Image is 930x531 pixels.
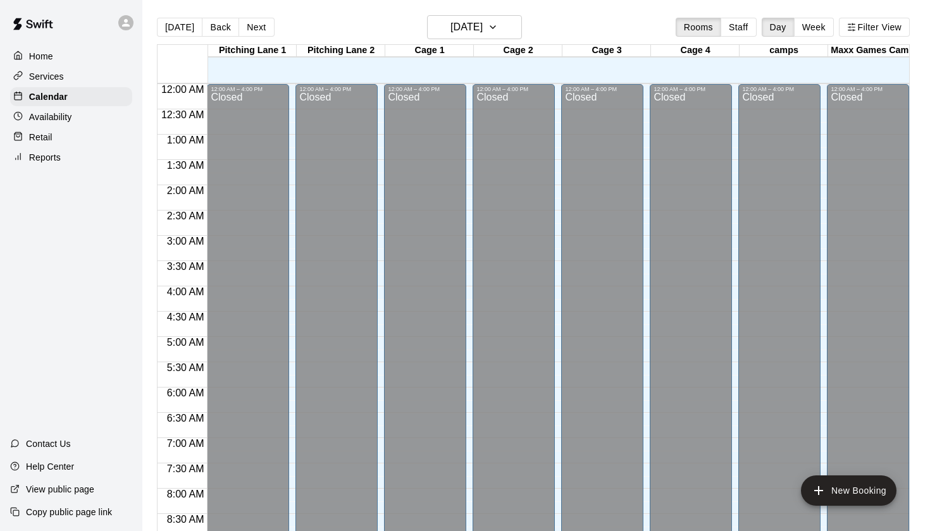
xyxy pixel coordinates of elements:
span: 7:30 AM [164,463,208,474]
div: Cage 3 [562,45,651,57]
span: 3:00 AM [164,236,208,247]
div: 12:00 AM – 4:00 PM [742,86,817,92]
div: Pitching Lane 1 [208,45,297,57]
span: 7:00 AM [164,438,208,449]
p: Home [29,50,53,63]
a: Retail [10,128,132,147]
div: Pitching Lane 2 [297,45,385,57]
div: 12:00 AM – 4:00 PM [299,86,374,92]
button: [DATE] [427,15,522,39]
div: Maxx Games Camp [828,45,917,57]
button: Week [794,18,834,37]
button: Rooms [676,18,721,37]
a: Services [10,67,132,86]
button: Next [239,18,274,37]
div: Cage 4 [651,45,740,57]
button: Day [762,18,795,37]
span: 1:30 AM [164,160,208,171]
div: Cage 1 [385,45,474,57]
span: 4:00 AM [164,286,208,297]
p: View public page [26,483,94,496]
p: Copy public page link [26,506,112,518]
span: 8:00 AM [164,489,208,499]
p: Contact Us [26,437,71,450]
span: 12:30 AM [158,109,208,120]
button: Staff [721,18,757,37]
p: Help Center [26,460,74,473]
p: Availability [29,111,72,123]
a: Home [10,47,132,66]
h6: [DATE] [450,18,483,36]
div: 12:00 AM – 4:00 PM [211,86,285,92]
span: 6:00 AM [164,388,208,398]
span: 8:30 AM [164,514,208,525]
p: Services [29,70,64,83]
span: 2:00 AM [164,185,208,196]
a: Reports [10,148,132,167]
a: Availability [10,107,132,126]
span: 5:00 AM [164,337,208,348]
div: camps [740,45,828,57]
span: 4:30 AM [164,312,208,322]
div: Cage 2 [474,45,562,57]
p: Reports [29,151,61,164]
button: Filter View [839,18,910,37]
span: 1:00 AM [164,135,208,145]
span: 2:30 AM [164,211,208,221]
div: 12:00 AM – 4:00 PM [476,86,551,92]
button: [DATE] [157,18,202,37]
div: 12:00 AM – 4:00 PM [831,86,905,92]
p: Retail [29,131,53,143]
div: 12:00 AM – 4:00 PM [388,86,462,92]
span: 6:30 AM [164,413,208,424]
a: Calendar [10,87,132,106]
div: 12:00 AM – 4:00 PM [654,86,728,92]
button: add [801,475,896,506]
span: 5:30 AM [164,362,208,373]
button: Back [202,18,239,37]
span: 3:30 AM [164,261,208,272]
div: 12:00 AM – 4:00 PM [565,86,640,92]
span: 12:00 AM [158,84,208,95]
p: Calendar [29,90,68,103]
